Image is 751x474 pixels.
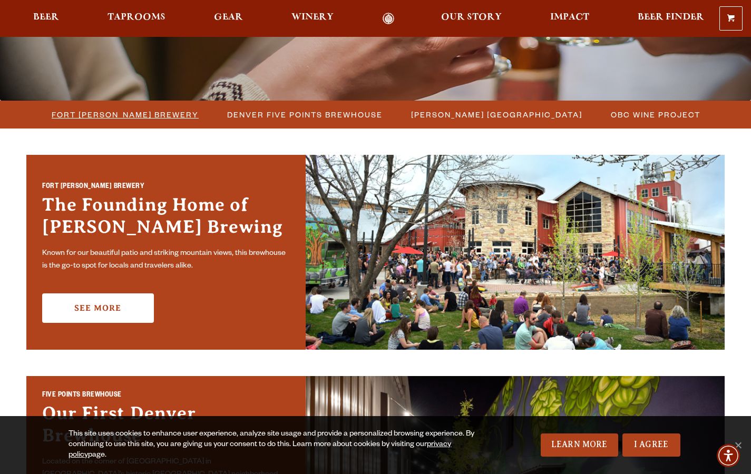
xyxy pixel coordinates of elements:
a: Winery [285,13,340,25]
a: Fort [PERSON_NAME] Brewery [45,107,204,122]
span: Denver Five Points Brewhouse [227,107,383,122]
span: Fort [PERSON_NAME] Brewery [52,107,199,122]
div: This site uses cookies to enhance user experience, analyze site usage and provide a personalized ... [69,429,487,461]
a: Beer [26,13,66,25]
a: [PERSON_NAME] [GEOGRAPHIC_DATA] [405,107,588,122]
span: Gear [214,13,243,22]
a: I Agree [622,433,680,457]
span: Winery [291,13,334,22]
span: Beer [33,13,59,22]
img: Fort Collins Brewery & Taproom' [306,155,725,350]
h2: Fort [PERSON_NAME] Brewery [42,182,290,194]
span: [PERSON_NAME] [GEOGRAPHIC_DATA] [411,107,582,122]
a: Learn More [541,433,618,457]
h3: Our First Denver Brewhouse [42,402,290,452]
div: Accessibility Menu [717,444,740,467]
a: Beer Finder [631,13,711,25]
h3: The Founding Home of [PERSON_NAME] Brewing [42,194,290,243]
span: Beer Finder [638,13,704,22]
p: Known for our beautiful patio and striking mountain views, this brewhouse is the go-to spot for l... [42,248,290,273]
a: Our Story [434,13,509,25]
span: Taprooms [108,13,165,22]
a: Gear [207,13,250,25]
a: Denver Five Points Brewhouse [221,107,388,122]
a: Impact [543,13,596,25]
a: See More [42,293,154,323]
a: Odell Home [368,13,408,25]
span: Impact [550,13,589,22]
span: OBC Wine Project [611,107,700,122]
a: Taprooms [101,13,172,25]
a: OBC Wine Project [604,107,706,122]
h2: Five Points Brewhouse [42,390,290,402]
span: Our Story [441,13,502,22]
